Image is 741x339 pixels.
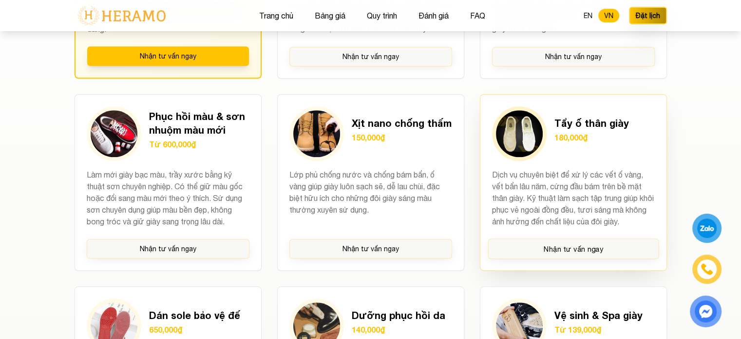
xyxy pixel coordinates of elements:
[578,9,598,22] button: EN
[312,9,348,22] button: Bảng giá
[467,9,488,22] button: FAQ
[149,324,240,336] p: 650,000₫
[492,169,655,227] p: Dịch vụ chuyên biệt để xử lý các vết ố vàng, vết bẩn lâu năm, cứng đầu bám trên bề mặt thân giày....
[91,110,137,157] img: Phục hồi màu & sơn nhuộm màu mới
[554,132,629,143] p: 180,000₫
[554,324,643,336] p: Từ 139,000₫
[289,169,452,227] p: Lớp phủ chống nước và chống bám bẩn, ố vàng giúp giày luôn sạch sẽ, dễ lau chùi, đặc biệt hữu ích...
[289,239,452,259] button: Nhận tư vấn ngay
[488,239,659,259] button: Nhận tư vấn ngay
[75,5,169,26] img: logo-with-text.png
[149,139,249,150] p: Từ 600,000₫
[629,7,667,24] button: Đặt lịch
[293,110,340,157] img: Xịt nano chống thấm
[701,263,713,275] img: phone-icon
[149,308,240,322] h3: Dán sole bảo vệ đế
[87,169,249,227] p: Làm mới giày bạc màu, trầy xước bằng kỹ thuật sơn chuyên nghiệp. Có thể giữ màu gốc hoặc đổi sang...
[598,9,619,22] button: VN
[149,109,249,137] h3: Phục hồi màu & sơn nhuộm màu mới
[352,308,445,322] h3: Dưỡng phục hồi da
[416,9,452,22] button: Đánh giá
[364,9,400,22] button: Quy trình
[554,308,643,322] h3: Vệ sinh & Spa giày
[496,110,543,157] img: Tẩy ố thân giày
[256,9,296,22] button: Trang chủ
[87,239,249,259] button: Nhận tư vấn ngay
[352,132,452,143] p: 150,000₫
[289,47,452,66] button: Nhận tư vấn ngay
[87,46,249,66] button: Nhận tư vấn ngay
[694,256,720,282] a: phone-icon
[352,324,445,336] p: 140,000₫
[554,116,629,130] h3: Tẩy ố thân giày
[352,116,452,130] h3: Xịt nano chống thấm
[492,47,655,66] button: Nhận tư vấn ngay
